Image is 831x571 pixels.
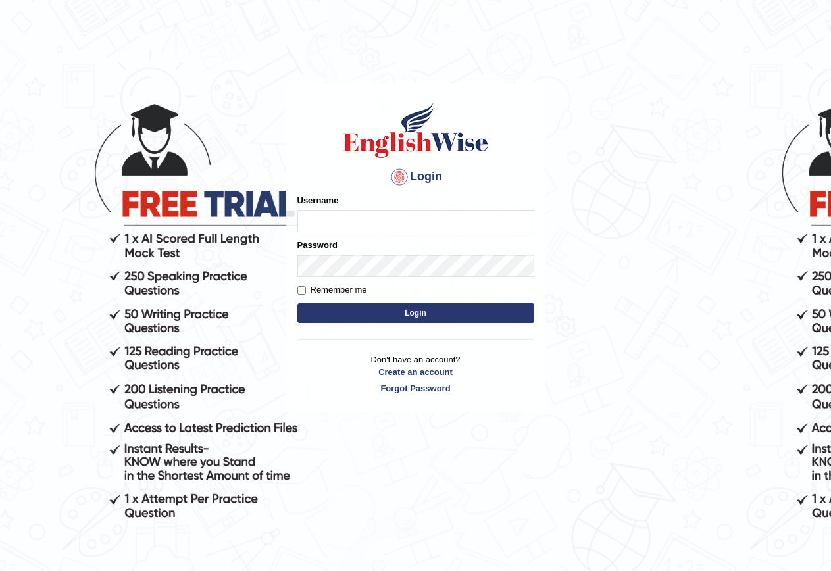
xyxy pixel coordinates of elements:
[341,101,491,160] img: Logo of English Wise sign in for intelligent practice with AI
[297,382,534,395] a: Forgot Password
[297,353,534,394] p: Don't have an account?
[297,194,339,207] label: Username
[297,284,367,297] label: Remember me
[297,239,338,251] label: Password
[297,303,534,323] button: Login
[297,166,534,187] h4: Login
[297,366,534,378] a: Create an account
[297,286,306,295] input: Remember me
